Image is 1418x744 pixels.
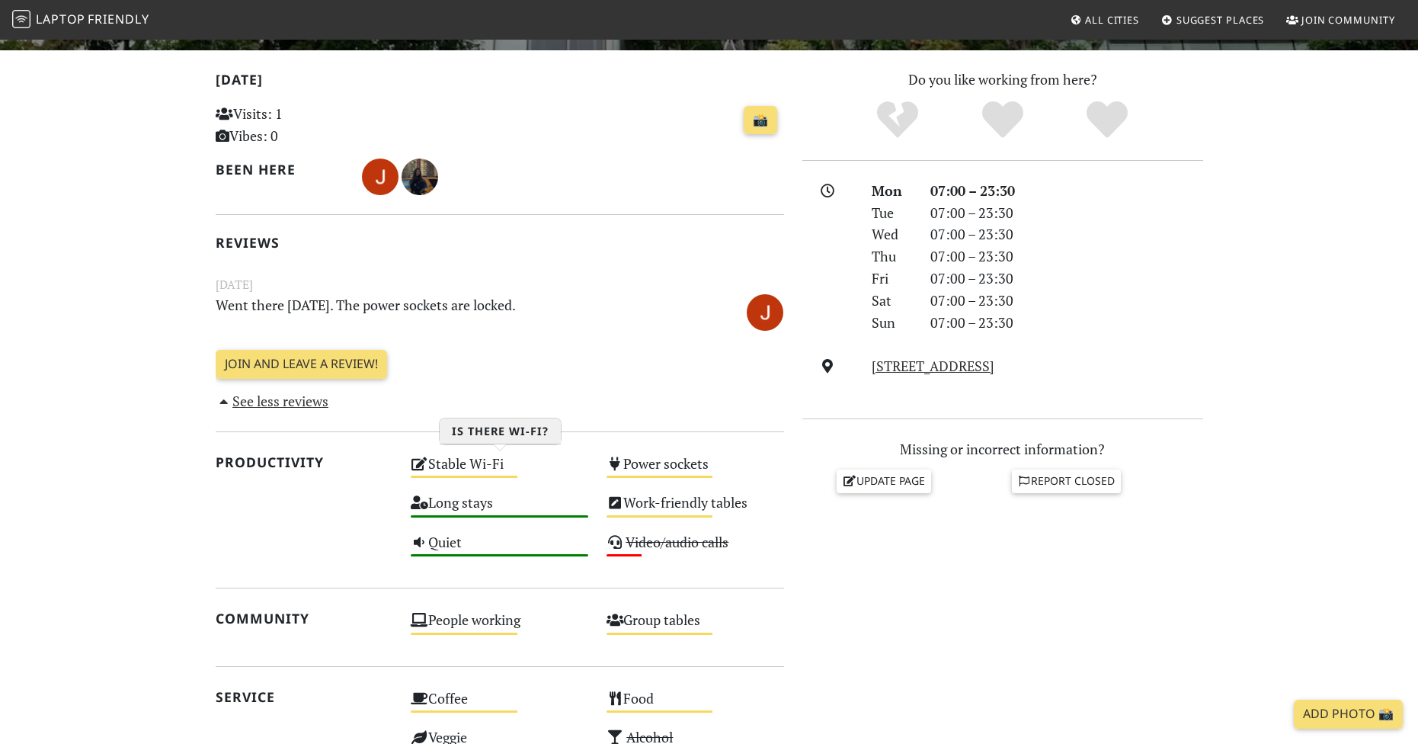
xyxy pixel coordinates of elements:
[216,103,393,147] p: Visits: 1 Vibes: 0
[216,611,393,627] h2: Community
[402,159,438,195] img: 1729-jihyun.jpg
[1301,13,1395,27] span: Join Community
[1280,6,1401,34] a: Join Community
[921,312,1212,334] div: 07:00 – 23:30
[837,470,931,492] a: Update page
[921,245,1212,268] div: 07:00 – 23:30
[402,686,597,725] div: Coffee
[1155,6,1271,34] a: Suggest Places
[402,490,597,529] div: Long stays
[921,202,1212,224] div: 07:00 – 23:30
[747,301,783,319] span: Jekka Lim
[36,11,85,27] span: Laptop
[206,294,696,329] p: Went there [DATE]. The power sockets are locked.
[845,99,950,141] div: No
[597,608,793,646] div: Group tables
[863,290,920,312] div: Sat
[597,686,793,725] div: Food
[1085,13,1139,27] span: All Cities
[597,490,793,529] div: Work-friendly tables
[1176,13,1265,27] span: Suggest Places
[402,608,597,646] div: People working
[402,451,597,490] div: Stable Wi-Fi
[1055,99,1160,141] div: Definitely!
[863,312,920,334] div: Sun
[216,72,784,94] h2: [DATE]
[362,159,399,195] img: 3284-jekka.jpg
[921,223,1212,245] div: 07:00 – 23:30
[216,392,329,410] a: See less reviews
[362,166,402,184] span: Jekka Lim
[1064,6,1145,34] a: All Cities
[802,438,1203,460] p: Missing or incorrect information?
[1294,700,1403,729] a: Add Photo 📸
[216,350,387,379] a: Join and leave a review!
[626,533,728,551] s: Video/audio calls
[921,268,1212,290] div: 07:00 – 23:30
[12,7,149,34] a: LaptopFriendly LaptopFriendly
[402,166,438,184] span: Jihyun Kim
[863,223,920,245] div: Wed
[921,180,1212,202] div: 07:00 – 23:30
[216,162,344,178] h2: Been here
[872,357,994,375] a: [STREET_ADDRESS]
[1012,470,1122,492] a: Report closed
[802,69,1203,91] p: Do you like working from here?
[863,202,920,224] div: Tue
[744,106,777,135] a: 📸
[216,454,393,470] h2: Productivity
[863,245,920,268] div: Thu
[88,11,149,27] span: Friendly
[921,290,1212,312] div: 07:00 – 23:30
[216,235,784,251] h2: Reviews
[863,180,920,202] div: Mon
[402,530,597,569] div: Quiet
[440,418,561,444] h3: Is there Wi-Fi?
[216,689,393,705] h2: Service
[206,275,793,294] small: [DATE]
[597,451,793,490] div: Power sockets
[950,99,1055,141] div: Yes
[863,268,920,290] div: Fri
[747,294,783,331] img: 3284-jekka.jpg
[12,10,30,28] img: LaptopFriendly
